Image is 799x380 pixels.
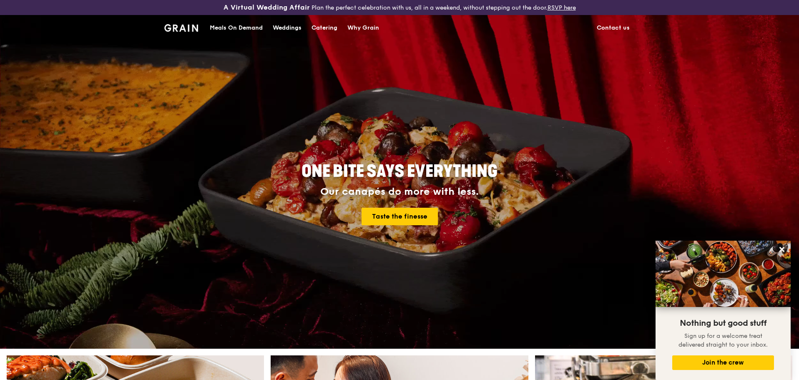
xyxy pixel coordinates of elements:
a: Catering [307,15,342,40]
img: DSC07876-Edit02-Large.jpeg [656,241,791,307]
a: GrainGrain [164,15,198,40]
div: Why Grain [347,15,379,40]
div: Plan the perfect celebration with us, all in a weekend, without stepping out the door. [159,3,640,12]
div: Meals On Demand [210,15,263,40]
button: Close [775,243,789,256]
a: RSVP here [548,4,576,11]
h3: A Virtual Wedding Affair [224,3,310,12]
a: Taste the finesse [362,208,438,225]
a: Why Grain [342,15,384,40]
div: Weddings [273,15,302,40]
button: Join the crew [672,355,774,370]
a: Contact us [592,15,635,40]
span: Sign up for a welcome treat delivered straight to your inbox. [678,332,768,348]
div: Catering [312,15,337,40]
div: Our canapés do more with less. [249,186,550,198]
span: ONE BITE SAYS EVERYTHING [302,161,497,181]
img: Grain [164,24,198,32]
a: Weddings [268,15,307,40]
span: Nothing but good stuff [680,318,766,328]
